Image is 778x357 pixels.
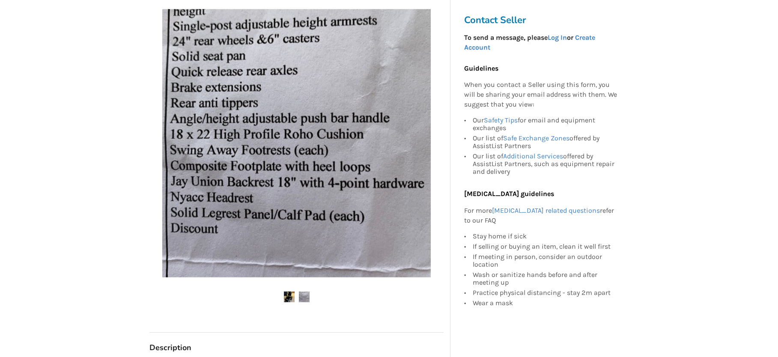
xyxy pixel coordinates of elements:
a: Safety Tips [484,116,518,124]
b: [MEDICAL_DATA] guidelines [464,190,554,198]
a: [MEDICAL_DATA] related questions [492,206,600,214]
div: If selling or buying an item, clean it well first [473,241,617,252]
img: stellar tilt wheelchair -wheelchair-mobility-langley-assistlist-listing [284,292,295,302]
div: Practice physical distancing - stay 2m apart [473,288,617,298]
div: Our for email and equipment exchanges [473,116,617,133]
strong: To send a message, please or [464,33,595,51]
p: For more refer to our FAQ [464,206,617,226]
img: stellar tilt wheelchair -wheelchair-mobility-langley-assistlist-listing [162,9,431,277]
b: Guidelines [464,64,498,72]
img: stellar tilt wheelchair -wheelchair-mobility-langley-assistlist-listing [299,292,310,302]
p: When you contact a Seller using this form, you will be sharing your email address with them. We s... [464,80,617,110]
h3: Description [149,343,444,353]
a: Log In [548,33,567,42]
div: Wash or sanitize hands before and after meeting up [473,270,617,288]
h3: Contact Seller [464,14,622,26]
div: Our list of offered by AssistList Partners, such as equipment repair and delivery [473,151,617,176]
div: Wear a mask [473,298,617,307]
a: Safe Exchange Zones [503,134,569,142]
div: If meeting in person, consider an outdoor location [473,252,617,270]
div: Stay home if sick [473,232,617,241]
div: Our list of offered by AssistList Partners [473,133,617,151]
a: Additional Services [503,152,563,160]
